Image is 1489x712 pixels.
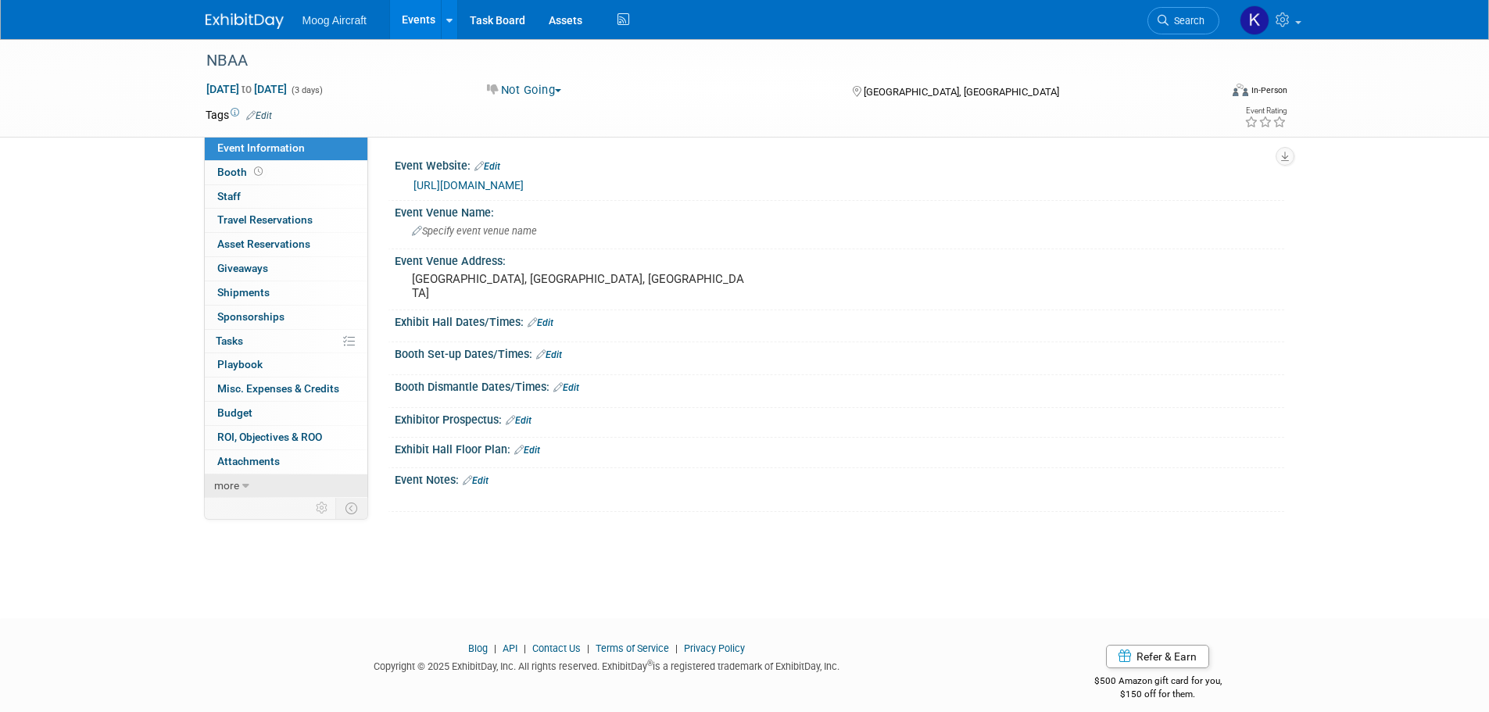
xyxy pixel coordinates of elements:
a: Tasks [205,330,367,353]
a: Edit [246,110,272,121]
span: | [583,642,593,654]
span: Asset Reservations [217,238,310,250]
span: Misc. Expenses & Credits [217,382,339,395]
a: more [205,474,367,498]
span: Travel Reservations [217,213,313,226]
span: Booth not reserved yet [251,166,266,177]
a: Staff [205,185,367,209]
span: Search [1169,15,1204,27]
img: Format-Inperson.png [1233,84,1248,96]
a: Playbook [205,353,367,377]
a: Edit [528,317,553,328]
a: Travel Reservations [205,209,367,232]
a: Edit [553,382,579,393]
span: Tasks [216,335,243,347]
span: [GEOGRAPHIC_DATA], [GEOGRAPHIC_DATA] [864,86,1059,98]
a: Giveaways [205,257,367,281]
span: | [490,642,500,654]
div: Event Website: [395,154,1284,174]
a: Edit [474,161,500,172]
td: Personalize Event Tab Strip [309,498,336,518]
a: ROI, Objectives & ROO [205,426,367,449]
img: Kelsey Blackley [1240,5,1269,35]
div: $150 off for them. [1032,688,1284,701]
a: Contact Us [532,642,581,654]
a: Edit [536,349,562,360]
span: Playbook [217,358,263,370]
a: [URL][DOMAIN_NAME] [413,179,524,191]
span: Sponsorships [217,310,285,323]
div: Event Notes: [395,468,1284,488]
div: Event Format [1127,81,1288,105]
div: Exhibit Hall Dates/Times: [395,310,1284,331]
a: Edit [463,475,489,486]
div: NBAA [201,47,1196,75]
div: Copyright © 2025 ExhibitDay, Inc. All rights reserved. ExhibitDay is a registered trademark of Ex... [206,656,1009,674]
div: Booth Set-up Dates/Times: [395,342,1284,363]
td: Tags [206,107,272,123]
span: | [671,642,682,654]
div: Event Rating [1244,107,1287,115]
div: $500 Amazon gift card for you, [1032,664,1284,700]
span: Budget [217,406,252,419]
a: Shipments [205,281,367,305]
div: Event Venue Address: [395,249,1284,269]
span: Attachments [217,455,280,467]
span: Booth [217,166,266,178]
a: Privacy Policy [684,642,745,654]
a: Terms of Service [596,642,669,654]
div: Event Venue Name: [395,201,1284,220]
a: Sponsorships [205,306,367,329]
span: [DATE] [DATE] [206,82,288,96]
a: API [503,642,517,654]
a: Booth [205,161,367,184]
a: Asset Reservations [205,233,367,256]
td: Toggle Event Tabs [335,498,367,518]
a: Refer & Earn [1106,645,1209,668]
div: Booth Dismantle Dates/Times: [395,375,1284,395]
span: ROI, Objectives & ROO [217,431,322,443]
span: Specify event venue name [412,225,537,237]
a: Search [1147,7,1219,34]
a: Edit [514,445,540,456]
img: ExhibitDay [206,13,284,29]
span: Moog Aircraft [302,14,367,27]
span: more [214,479,239,492]
span: (3 days) [290,85,323,95]
a: Blog [468,642,488,654]
div: In-Person [1251,84,1287,96]
a: Budget [205,402,367,425]
a: Misc. Expenses & Credits [205,377,367,401]
span: | [520,642,530,654]
span: Event Information [217,141,305,154]
sup: ® [647,659,653,667]
span: Staff [217,190,241,202]
a: Attachments [205,450,367,474]
a: Event Information [205,137,367,160]
a: Edit [506,415,532,426]
span: Shipments [217,286,270,299]
span: to [239,83,254,95]
div: Exhibit Hall Floor Plan: [395,438,1284,458]
button: Not Going [481,82,567,98]
pre: [GEOGRAPHIC_DATA], [GEOGRAPHIC_DATA], [GEOGRAPHIC_DATA] [412,272,748,300]
span: Giveaways [217,262,268,274]
div: Exhibitor Prospectus: [395,408,1284,428]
